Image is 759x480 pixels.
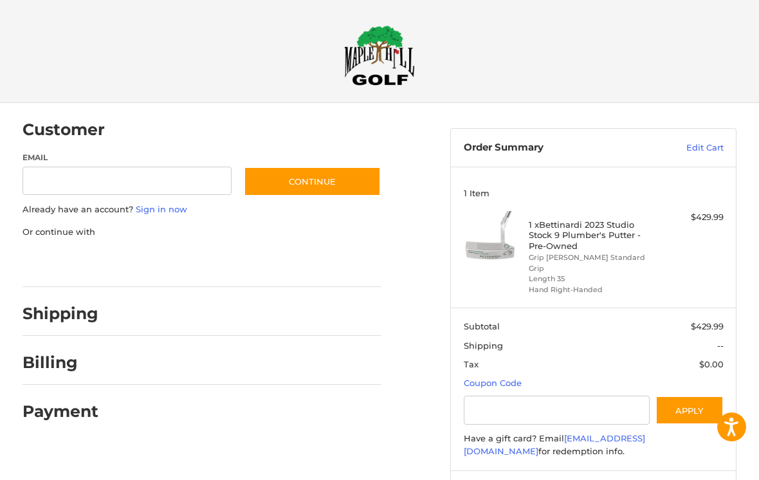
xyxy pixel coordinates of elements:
[659,211,724,224] div: $429.99
[464,433,645,456] a: [EMAIL_ADDRESS][DOMAIN_NAME]
[464,359,479,369] span: Tax
[529,273,655,284] li: Length 35
[464,432,724,457] div: Have a gift card? Email for redemption info.
[23,120,105,140] h2: Customer
[23,353,98,373] h2: Billing
[529,252,655,273] li: Grip [PERSON_NAME] Standard Grip
[244,167,381,196] button: Continue
[464,142,641,154] h3: Order Summary
[23,203,381,216] p: Already have an account?
[655,396,724,425] button: Apply
[464,188,724,198] h3: 1 Item
[344,25,415,86] img: Maple Hill Golf
[529,284,655,295] li: Hand Right-Handed
[691,321,724,331] span: $429.99
[529,219,655,251] h4: 1 x Bettinardi 2023 Studio Stock 9 Plumber's Putter - Pre-Owned
[23,402,98,421] h2: Payment
[18,251,114,274] iframe: PayPal-paypal
[717,340,724,351] span: --
[23,226,381,239] p: Or continue with
[464,378,522,388] a: Coupon Code
[464,396,650,425] input: Gift Certificate or Coupon Code
[23,152,232,163] label: Email
[127,251,224,274] iframe: PayPal-paylater
[699,359,724,369] span: $0.00
[236,251,333,274] iframe: PayPal-venmo
[136,204,187,214] a: Sign in now
[464,340,503,351] span: Shipping
[464,321,500,331] span: Subtotal
[23,304,98,324] h2: Shipping
[641,142,724,154] a: Edit Cart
